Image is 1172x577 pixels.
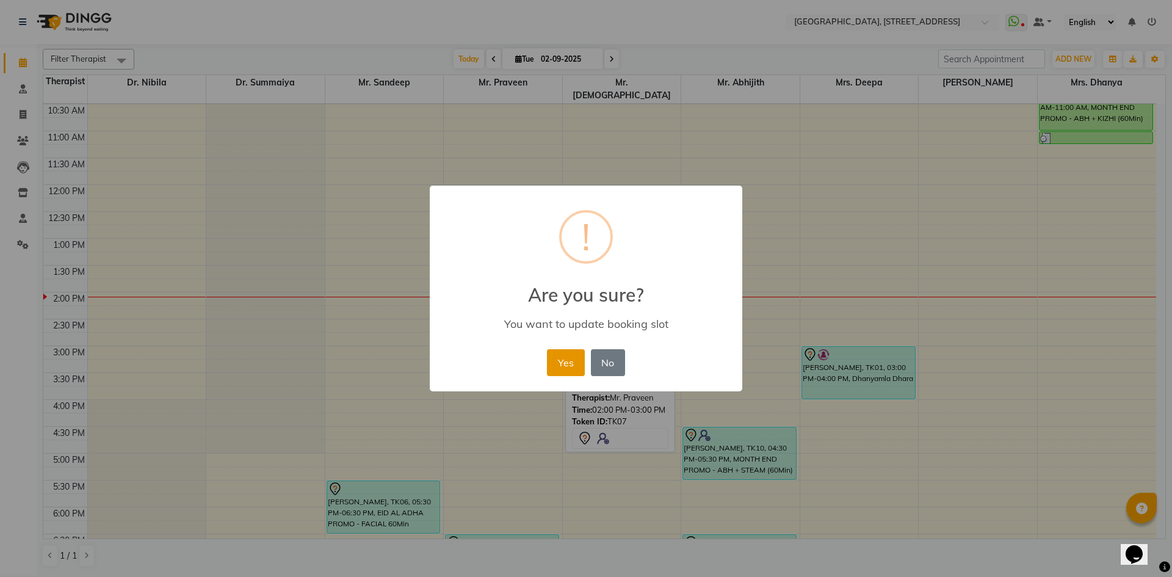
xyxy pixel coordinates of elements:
[582,212,590,261] div: !
[430,269,742,306] h2: Are you sure?
[1121,528,1160,565] iframe: chat widget
[547,349,584,376] button: Yes
[447,317,725,331] div: You want to update booking slot
[591,349,625,376] button: No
